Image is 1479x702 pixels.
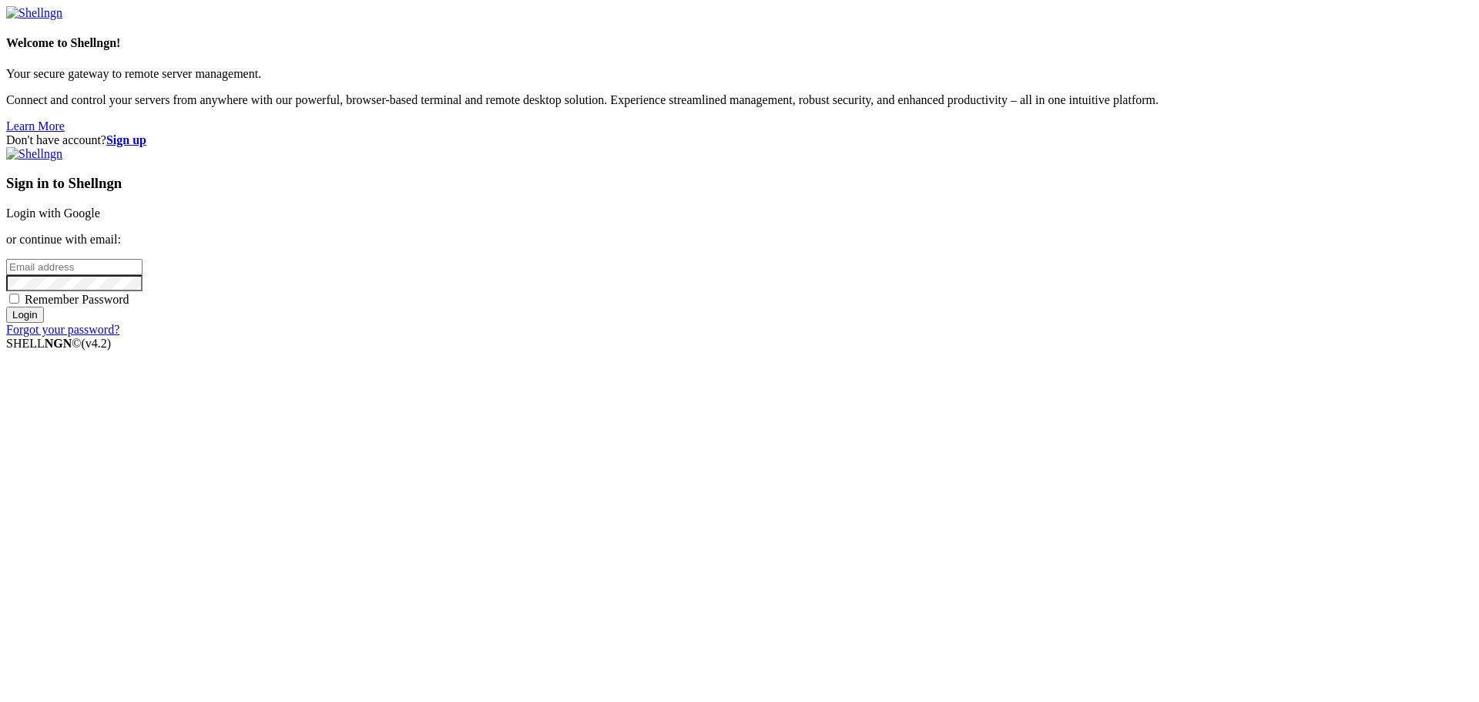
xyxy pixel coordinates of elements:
input: Login [6,307,44,323]
span: Remember Password [25,293,129,306]
input: Remember Password [9,294,19,304]
p: Your secure gateway to remote server management. [6,67,1473,81]
img: Shellngn [6,6,62,20]
span: SHELL © [6,337,111,350]
a: Sign up [106,133,146,146]
h4: Welcome to Shellngn! [6,36,1473,50]
input: Email address [6,259,143,275]
p: Connect and control your servers from anywhere with our powerful, browser-based terminal and remo... [6,93,1473,107]
a: Login with Google [6,207,100,220]
span: 4.2.0 [82,337,112,350]
img: Shellngn [6,147,62,161]
p: or continue with email: [6,233,1473,247]
b: NGN [45,337,72,350]
h3: Sign in to Shellngn [6,175,1473,192]
a: Forgot your password? [6,323,119,336]
a: Learn More [6,119,65,133]
div: Don't have account? [6,133,1473,147]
